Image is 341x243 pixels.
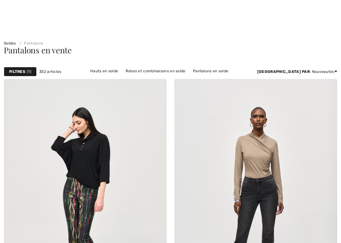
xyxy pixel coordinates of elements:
[27,69,31,74] span: 1
[4,44,72,56] span: Pantalons en vente
[87,67,121,75] a: Hauts en solde
[39,69,62,74] span: 352 articles
[257,69,337,74] div: : Nouveautés
[85,75,142,83] a: Pulls et cardigans en solde
[4,41,16,45] a: Soldes
[199,75,233,83] a: Jupes en solde
[190,67,231,75] a: Pantalons en solde
[257,69,310,74] strong: [GEOGRAPHIC_DATA] par
[17,41,43,45] a: Pantalons
[143,75,198,83] a: Vestes et blazers en solde
[9,69,25,74] strong: Filtres
[123,67,189,75] a: Robes et combinaisons en solde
